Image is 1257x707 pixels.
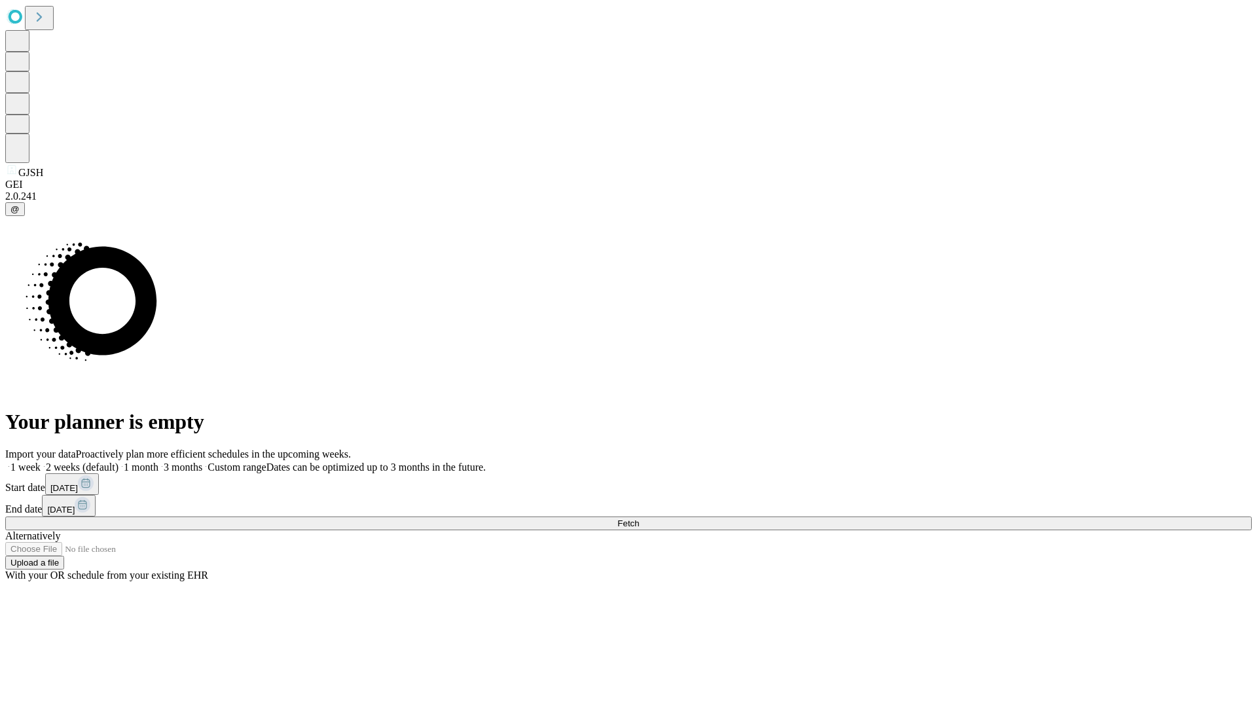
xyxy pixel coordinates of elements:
button: Fetch [5,517,1252,530]
span: GJSH [18,167,43,178]
button: [DATE] [42,495,96,517]
span: 1 week [10,462,41,473]
div: Start date [5,473,1252,495]
div: End date [5,495,1252,517]
div: 2.0.241 [5,190,1252,202]
div: GEI [5,179,1252,190]
span: [DATE] [50,483,78,493]
button: [DATE] [45,473,99,495]
span: Custom range [208,462,266,473]
span: Fetch [617,518,639,528]
span: Proactively plan more efficient schedules in the upcoming weeks. [76,448,351,460]
button: Upload a file [5,556,64,570]
span: 2 weeks (default) [46,462,118,473]
span: 1 month [124,462,158,473]
span: With your OR schedule from your existing EHR [5,570,208,581]
span: Dates can be optimized up to 3 months in the future. [266,462,486,473]
span: @ [10,204,20,214]
span: [DATE] [47,505,75,515]
button: @ [5,202,25,216]
span: Alternatively [5,530,60,541]
h1: Your planner is empty [5,410,1252,434]
span: Import your data [5,448,76,460]
span: 3 months [164,462,202,473]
